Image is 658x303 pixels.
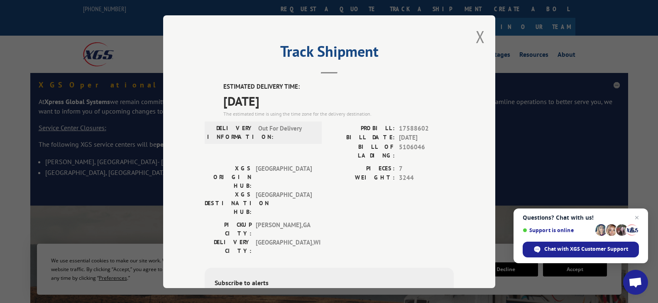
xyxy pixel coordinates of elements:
label: PIECES: [329,164,395,173]
span: 7 [399,164,454,173]
label: BILL DATE: [329,133,395,143]
label: BILL OF LADING: [329,142,395,160]
span: [GEOGRAPHIC_DATA] [256,190,312,216]
span: Support is online [523,227,592,233]
span: [GEOGRAPHIC_DATA] [256,164,312,190]
label: WEIGHT: [329,173,395,183]
div: The estimated time is using the time zone for the delivery destination. [223,110,454,117]
span: [GEOGRAPHIC_DATA] , WI [256,238,312,255]
span: 17588602 [399,124,454,133]
label: XGS ORIGIN HUB: [205,164,252,190]
label: DELIVERY CITY: [205,238,252,255]
label: XGS DESTINATION HUB: [205,190,252,216]
button: Close modal [476,26,485,48]
h2: Track Shipment [205,46,454,61]
label: DELIVERY INFORMATION: [207,124,254,141]
span: Out For Delivery [258,124,314,141]
span: [DATE] [399,133,454,143]
span: Chat with XGS Customer Support [523,242,639,257]
span: 5106046 [399,142,454,160]
label: PICKUP CITY: [205,220,252,238]
div: Subscribe to alerts [215,277,444,289]
label: ESTIMATED DELIVERY TIME: [223,82,454,92]
span: Chat with XGS Customer Support [544,245,628,253]
span: 3244 [399,173,454,183]
span: [DATE] [223,91,454,110]
label: PROBILL: [329,124,395,133]
span: [PERSON_NAME] , GA [256,220,312,238]
a: Open chat [623,270,648,295]
span: Questions? Chat with us! [523,214,639,221]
